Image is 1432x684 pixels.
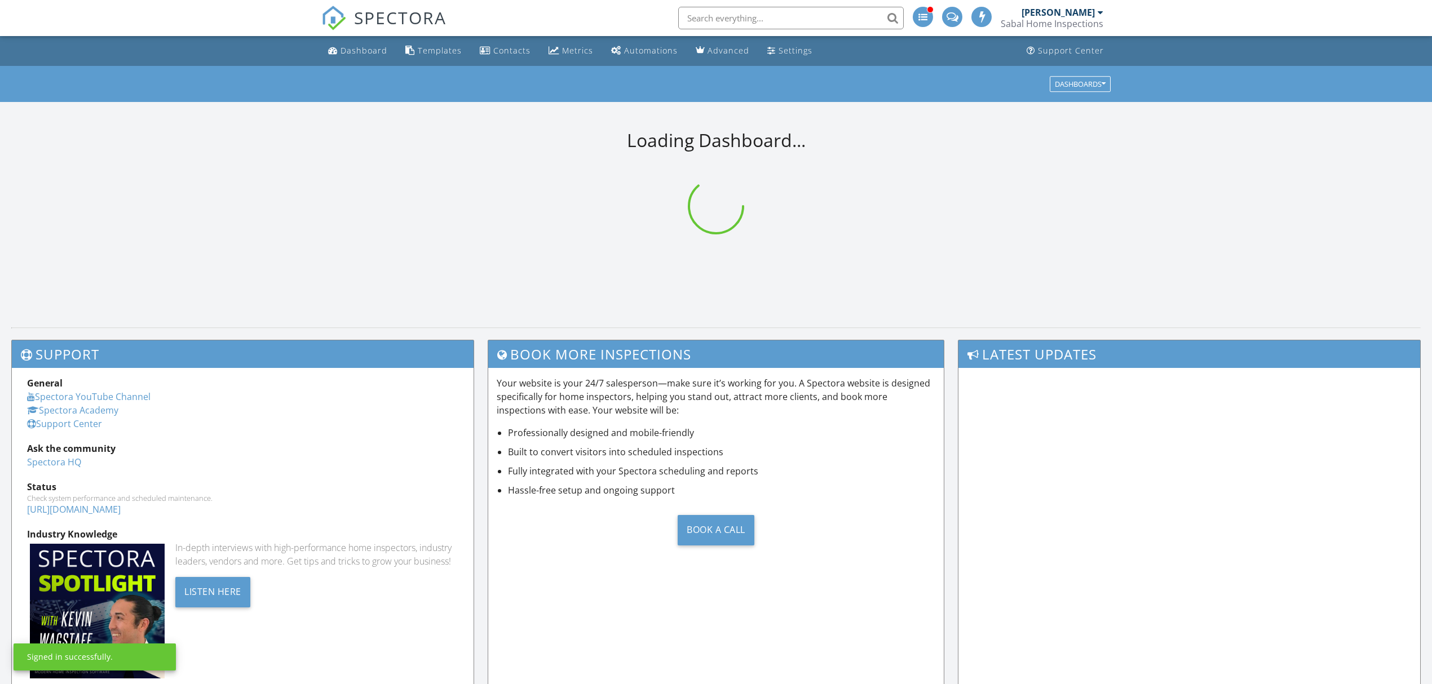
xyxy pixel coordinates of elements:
li: Professionally designed and mobile-friendly [508,426,935,439]
div: Book a Call [678,515,754,545]
a: SPECTORA [321,15,447,39]
div: Settings [779,45,812,56]
h3: Latest Updates [958,340,1420,368]
div: Ask the community [27,442,458,455]
div: Support Center [1038,45,1104,56]
p: Your website is your 24/7 salesperson—make sure it’s working for you. A Spectora website is desig... [497,376,935,417]
a: Support Center [1022,41,1108,61]
a: Spectora Academy [27,404,118,416]
div: Sabal Home Inspections [1001,18,1103,29]
h3: Support [12,340,474,368]
li: Hassle-free setup and ongoing support [508,483,935,497]
div: Listen Here [175,577,250,607]
div: In-depth interviews with high-performance home inspectors, industry leaders, vendors and more. Ge... [175,541,458,568]
div: Templates [418,45,462,56]
a: Templates [401,41,466,61]
a: Metrics [544,41,598,61]
a: [URL][DOMAIN_NAME] [27,503,121,516]
h3: Book More Inspections [488,340,943,368]
img: Spectoraspolightmain [30,544,165,678]
a: Automations (Advanced) [607,41,682,61]
div: Signed in successfully. [27,651,113,663]
div: Check system performance and scheduled maintenance. [27,494,458,503]
a: Listen Here [175,585,250,597]
div: Industry Knowledge [27,527,458,541]
img: The Best Home Inspection Software - Spectora [321,6,346,30]
div: [PERSON_NAME] [1022,7,1095,18]
a: Support Center [27,417,102,430]
a: Settings [763,41,817,61]
a: Spectora HQ [27,456,81,468]
li: Fully integrated with your Spectora scheduling and reports [508,464,935,478]
div: Status [27,480,458,494]
input: Search everything... [678,7,904,29]
li: Built to convert visitors into scheduled inspections [508,445,935,459]
div: Metrics [562,45,593,56]
a: Advanced [691,41,754,61]
strong: General [27,377,63,389]
a: Spectora YouTube Channel [27,390,151,403]
a: Book a Call [497,506,935,554]
span: SPECTORA [354,6,447,29]
a: Dashboard [324,41,392,61]
button: Dashboards [1050,76,1111,92]
div: Advanced [708,45,749,56]
div: Dashboard [341,45,387,56]
a: Contacts [475,41,535,61]
div: Dashboards [1055,80,1106,88]
div: Contacts [493,45,531,56]
div: Automations [624,45,678,56]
